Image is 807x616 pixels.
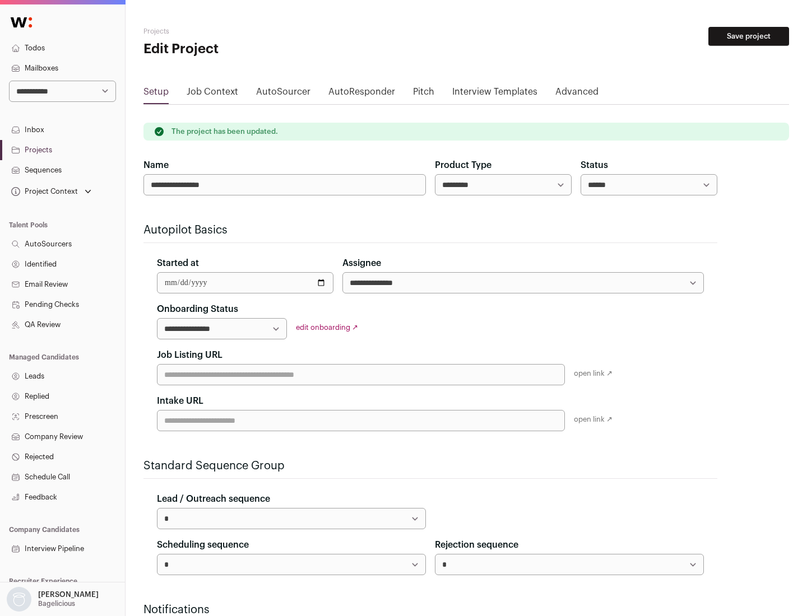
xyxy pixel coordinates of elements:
label: Rejection sequence [435,538,518,552]
label: Name [143,158,169,172]
a: Setup [143,85,169,103]
h2: Projects [143,27,359,36]
a: Interview Templates [452,85,537,103]
label: Product Type [435,158,491,172]
a: Job Context [187,85,238,103]
label: Started at [157,256,199,270]
a: AutoResponder [328,85,395,103]
img: nopic.png [7,587,31,612]
label: Onboarding Status [157,302,238,316]
label: Scheduling sequence [157,538,249,552]
img: Wellfound [4,11,38,34]
button: Save project [708,27,789,46]
p: [PERSON_NAME] [38,590,99,599]
h1: Edit Project [143,40,359,58]
a: edit onboarding ↗ [296,324,358,331]
h2: Autopilot Basics [143,222,717,238]
a: Advanced [555,85,599,103]
p: The project has been updated. [171,127,278,136]
button: Open dropdown [4,587,101,612]
button: Open dropdown [9,184,94,199]
a: AutoSourcer [256,85,310,103]
p: Bagelicious [38,599,75,608]
label: Lead / Outreach sequence [157,492,270,506]
a: Pitch [413,85,434,103]
label: Intake URL [157,394,203,408]
label: Status [581,158,608,172]
label: Assignee [342,256,381,270]
label: Job Listing URL [157,348,222,362]
h2: Standard Sequence Group [143,458,717,474]
div: Project Context [9,187,78,196]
